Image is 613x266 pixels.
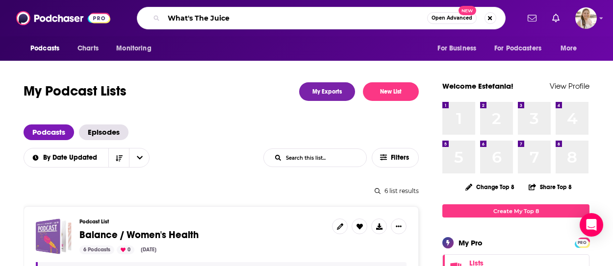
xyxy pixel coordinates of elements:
button: open menu [554,39,589,58]
a: Charts [71,39,104,58]
a: Balance / Women's Health [79,230,199,241]
button: open menu [24,39,72,58]
button: open menu [129,148,150,167]
a: Welcome Estefania! [442,81,513,91]
span: New [459,6,476,15]
h3: Podcast List [79,218,324,225]
button: Share Top 8 [528,177,572,196]
span: Monitoring [116,42,151,55]
a: Show notifications dropdown [548,10,563,26]
a: My Exports [299,82,355,101]
span: Charts [77,42,99,55]
span: Open Advanced [432,16,472,21]
h1: My Podcast Lists [24,82,127,101]
button: open menu [24,154,109,161]
span: For Business [437,42,476,55]
div: 6 Podcasts [79,245,114,254]
button: Show More Button [391,218,407,234]
a: Podcasts [24,124,74,140]
button: New List [363,82,419,101]
span: For Podcasters [494,42,541,55]
div: 6 list results [24,187,419,194]
a: Episodes [79,124,128,140]
a: PRO [576,239,588,246]
h2: Choose List sort [24,148,150,168]
span: By Date Updated [43,154,101,161]
span: PRO [576,239,588,246]
span: More [561,42,577,55]
span: Podcasts [30,42,59,55]
div: 0 [117,245,134,254]
button: Change Top 8 [460,181,520,193]
span: Filters [391,154,410,161]
button: open menu [109,39,164,58]
div: [DATE] [137,245,160,254]
button: Filters [372,148,419,168]
button: open menu [431,39,488,58]
a: Show notifications dropdown [524,10,540,26]
span: Balance / Women's Health [79,229,199,241]
a: Balance / Women's Health [36,218,72,254]
button: Open AdvancedNew [427,12,477,24]
button: Show profile menu [575,7,597,29]
a: View Profile [550,81,589,91]
img: User Profile [575,7,597,29]
a: Create My Top 8 [442,204,589,218]
img: Podchaser - Follow, Share and Rate Podcasts [16,9,110,27]
div: Open Intercom Messenger [580,213,603,237]
button: Sort Direction [108,148,129,167]
div: My Pro [459,238,483,247]
div: Search podcasts, credits, & more... [137,7,506,29]
input: Search podcasts, credits, & more... [164,10,427,26]
button: open menu [488,39,556,58]
span: Logged in as acquavie [575,7,597,29]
